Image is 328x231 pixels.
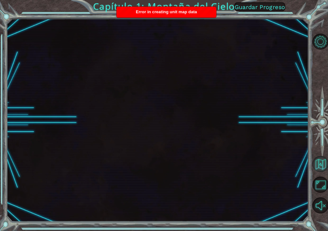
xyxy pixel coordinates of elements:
[313,154,328,174] a: Volver al Mapa
[234,2,285,11] button: Guardar Progreso
[235,4,285,10] span: Guardar Progreso
[136,9,197,14] span: Error in creating unit map data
